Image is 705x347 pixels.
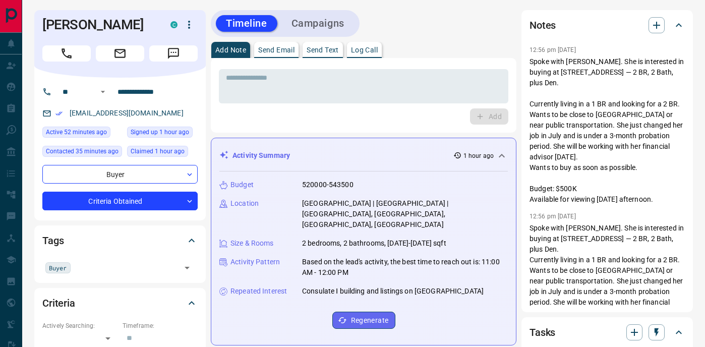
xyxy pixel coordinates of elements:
[281,15,355,32] button: Campaigns
[230,286,287,297] p: Repeated Interest
[97,86,109,98] button: Open
[530,17,556,33] h2: Notes
[258,46,295,53] p: Send Email
[302,257,508,278] p: Based on the lead's activity, the best time to reach out is: 11:00 AM - 12:00 PM
[42,295,75,311] h2: Criteria
[42,146,122,160] div: Thu Aug 14 2025
[530,13,685,37] div: Notes
[230,198,259,209] p: Location
[42,127,122,141] div: Thu Aug 14 2025
[131,146,185,156] span: Claimed 1 hour ago
[149,45,198,62] span: Message
[170,21,178,28] div: condos.ca
[302,180,354,190] p: 520000-543500
[49,263,67,273] span: Buyer
[42,228,198,253] div: Tags
[127,146,198,160] div: Thu Aug 14 2025
[70,109,184,117] a: [EMAIL_ADDRESS][DOMAIN_NAME]
[530,213,576,220] p: 12:56 pm [DATE]
[232,150,290,161] p: Activity Summary
[230,180,254,190] p: Budget
[307,46,339,53] p: Send Text
[42,233,64,249] h2: Tags
[530,56,685,205] p: Spoke with [PERSON_NAME]. She is interested in buying at [STREET_ADDRESS] — 2 BR, 2 Bath, plus De...
[55,110,63,117] svg: Email Verified
[216,15,277,32] button: Timeline
[530,320,685,344] div: Tasks
[123,321,198,330] p: Timeframe:
[302,286,484,297] p: Consulate Ⅰ building and listings on [GEOGRAPHIC_DATA]
[42,17,155,33] h1: [PERSON_NAME]
[42,45,91,62] span: Call
[215,46,246,53] p: Add Note
[46,127,107,137] span: Active 52 minutes ago
[230,257,280,267] p: Activity Pattern
[131,127,189,137] span: Signed up 1 hour ago
[42,192,198,210] div: Criteria Obtained
[332,312,395,329] button: Regenerate
[530,46,576,53] p: 12:56 pm [DATE]
[351,46,378,53] p: Log Call
[230,238,274,249] p: Size & Rooms
[530,324,555,340] h2: Tasks
[42,291,198,315] div: Criteria
[302,238,446,249] p: 2 bedrooms, 2 bathrooms, [DATE]-[DATE] sqft
[180,261,194,275] button: Open
[302,198,508,230] p: [GEOGRAPHIC_DATA] | [GEOGRAPHIC_DATA] | [GEOGRAPHIC_DATA], [GEOGRAPHIC_DATA], [GEOGRAPHIC_DATA], ...
[96,45,144,62] span: Email
[219,146,508,165] div: Activity Summary1 hour ago
[127,127,198,141] div: Thu Aug 14 2025
[42,321,117,330] p: Actively Searching:
[463,151,494,160] p: 1 hour ago
[42,165,198,184] div: Buyer
[46,146,119,156] span: Contacted 35 minutes ago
